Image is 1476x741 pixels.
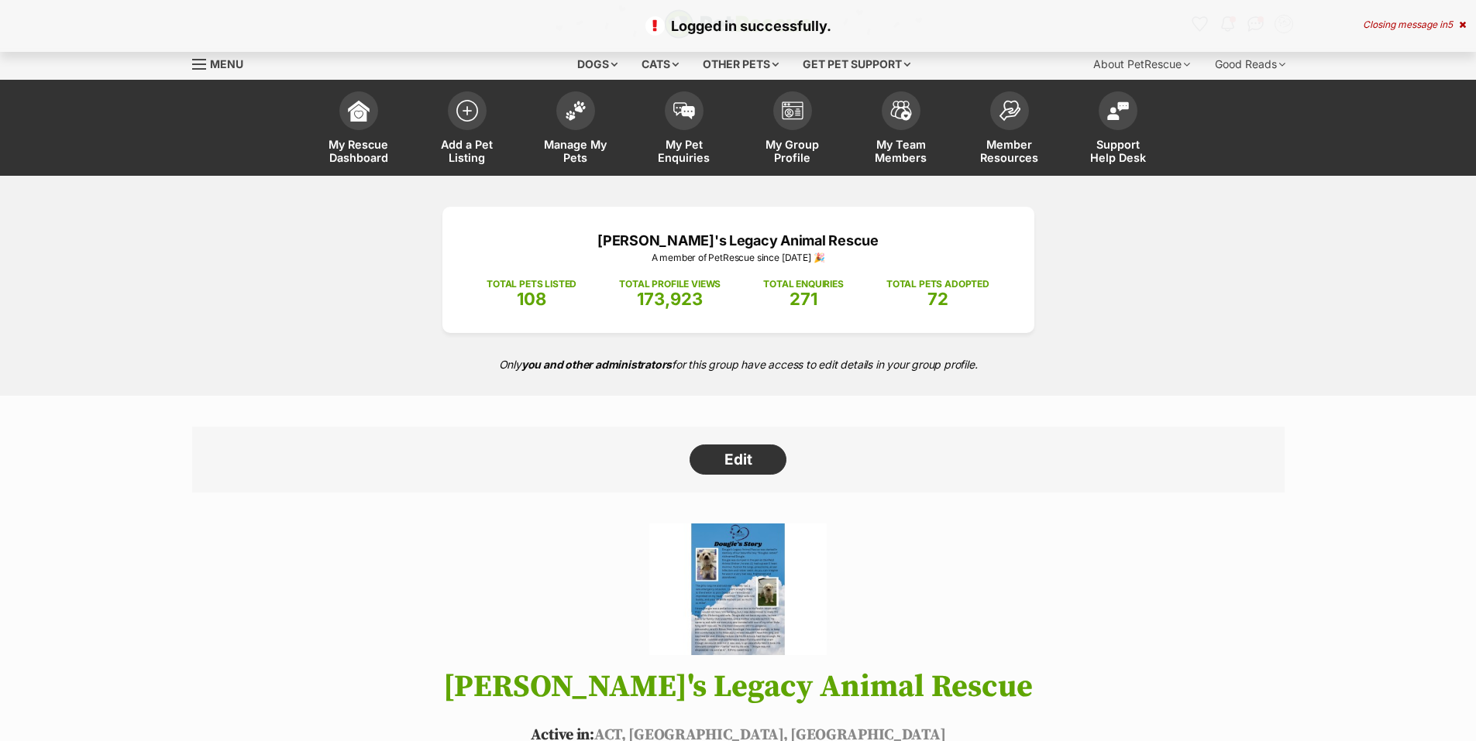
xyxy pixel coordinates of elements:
[649,138,719,164] span: My Pet Enquiries
[955,84,1064,176] a: Member Resources
[630,84,738,176] a: My Pet Enquiries
[619,277,721,291] p: TOTAL PROFILE VIEWS
[847,84,955,176] a: My Team Members
[1083,138,1153,164] span: Support Help Desk
[521,84,630,176] a: Manage My Pets
[886,277,989,291] p: TOTAL PETS ADOPTED
[324,138,394,164] span: My Rescue Dashboard
[210,57,243,70] span: Menu
[565,101,587,121] img: manage-my-pets-icon-02211641906a0b7f246fdf0571729dbe1e7629f14944591b6c1af311fb30b64b.svg
[927,289,948,309] span: 72
[792,49,921,80] div: Get pet support
[637,289,703,309] span: 173,923
[999,100,1020,121] img: member-resources-icon-8e73f808a243e03378d46382f2149f9095a855e16c252ad45f914b54edf8863c.svg
[348,100,370,122] img: dashboard-icon-eb2f2d2d3e046f16d808141f083e7271f6b2e854fb5c12c21221c1fb7104beca.svg
[192,49,254,77] a: Menu
[517,289,546,309] span: 108
[673,102,695,119] img: pet-enquiries-icon-7e3ad2cf08bfb03b45e93fb7055b45f3efa6380592205ae92323e6603595dc1f.svg
[432,138,502,164] span: Add a Pet Listing
[1107,101,1129,120] img: help-desk-icon-fdf02630f3aa405de69fd3d07c3f3aa587a6932b1a1747fa1d2bba05be0121f9.svg
[692,49,790,80] div: Other pets
[466,251,1011,265] p: A member of PetRescue since [DATE] 🎉
[521,358,673,371] strong: you and other administrators
[456,100,478,122] img: add-pet-listing-icon-0afa8454b4691262ce3f59096e99ab1cd57d4a30225e0717b998d2c9b9846f56.svg
[763,277,843,291] p: TOTAL ENQUIRIES
[782,101,803,120] img: group-profile-icon-3fa3cf56718a62981997c0bc7e787c4b2cf8bcc04b72c1350f741eb67cf2f40e.svg
[466,230,1011,251] p: [PERSON_NAME]'s Legacy Animal Rescue
[690,444,786,475] a: Edit
[866,138,936,164] span: My Team Members
[169,670,1308,704] h1: [PERSON_NAME]'s Legacy Animal Rescue
[1082,49,1201,80] div: About PetRescue
[566,49,628,80] div: Dogs
[541,138,611,164] span: Manage My Pets
[738,84,847,176] a: My Group Profile
[975,138,1044,164] span: Member Resources
[890,101,912,121] img: team-members-icon-5396bd8760b3fe7c0b43da4ab00e1e3bb1a5d9ba89233759b79545d2d3fc5d0d.svg
[413,84,521,176] a: Add a Pet Listing
[790,289,817,309] span: 271
[1064,84,1172,176] a: Support Help Desk
[649,523,826,655] img: Dougie's Legacy Animal Rescue
[631,49,690,80] div: Cats
[304,84,413,176] a: My Rescue Dashboard
[487,277,576,291] p: TOTAL PETS LISTED
[758,138,827,164] span: My Group Profile
[1204,49,1296,80] div: Good Reads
